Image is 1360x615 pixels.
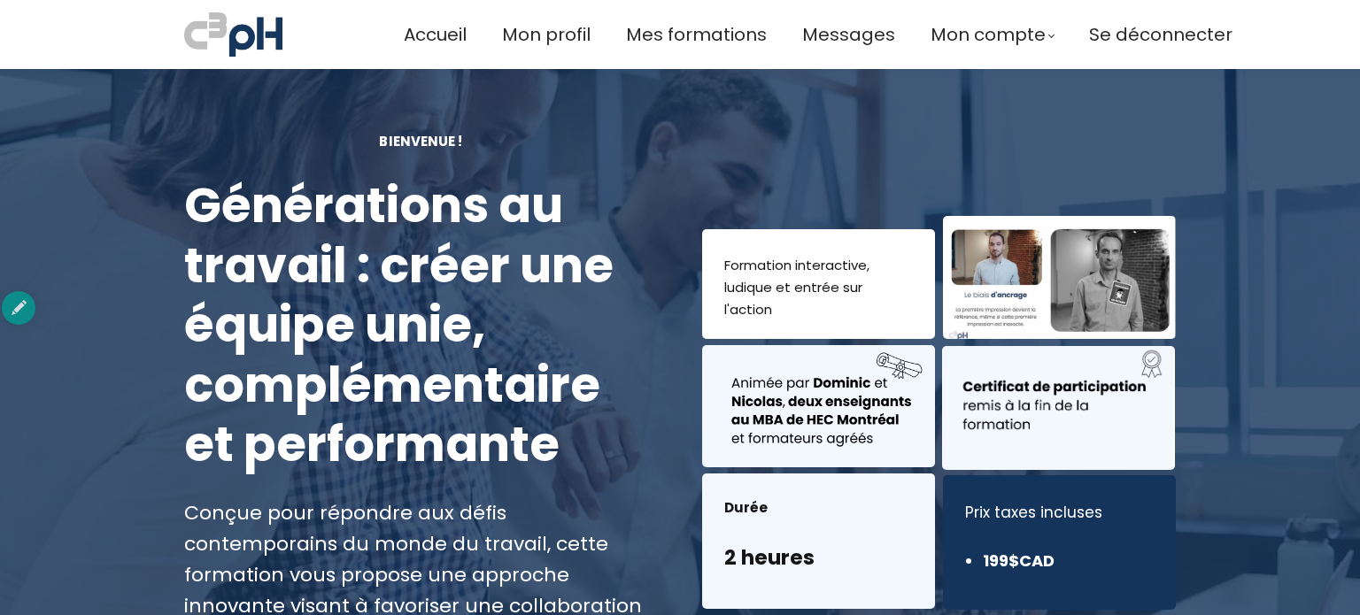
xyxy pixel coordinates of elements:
a: Mon profil [502,20,591,50]
font: 2 heures [724,543,815,572]
font: Bienvenue ! [379,132,462,150]
img: a70bc7685e0efc0bd0b04b3506828469.jpeg [184,9,282,60]
a: Accueil [404,20,467,50]
font: Formation interactive, ludique et entrée sur l'action [724,256,869,319]
font: Générations au travail : créer une équipe unie, complémentaire et performante [184,172,614,478]
font: 199$CAD [983,550,1055,572]
font: Durée [724,498,768,517]
a: Se déconnecter [1089,20,1232,50]
a: Mes formations [626,20,767,50]
font: Prix ​​taxes incluses [965,502,1102,523]
a: Messages [802,20,895,50]
div: authoring options [2,291,35,325]
span: Mon compte [931,20,1046,50]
